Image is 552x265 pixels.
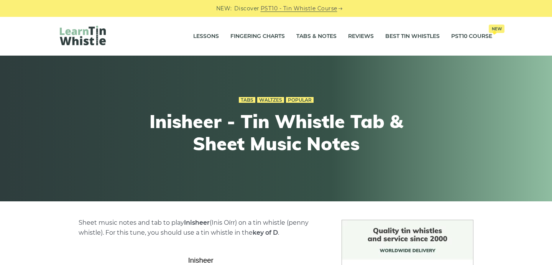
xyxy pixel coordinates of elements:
[230,27,285,46] a: Fingering Charts
[193,27,219,46] a: Lessons
[184,219,210,226] strong: Inisheer
[79,218,323,238] p: Sheet music notes and tab to play (Inis Oírr) on a tin whistle (penny whistle). For this tune, yo...
[257,97,284,103] a: Waltzes
[239,97,255,103] a: Tabs
[489,25,504,33] span: New
[385,27,440,46] a: Best Tin Whistles
[135,110,417,155] h1: Inisheer - Tin Whistle Tab & Sheet Music Notes
[348,27,374,46] a: Reviews
[253,229,278,236] strong: key of D
[60,26,106,45] img: LearnTinWhistle.com
[451,27,492,46] a: PST10 CourseNew
[296,27,337,46] a: Tabs & Notes
[286,97,314,103] a: Popular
